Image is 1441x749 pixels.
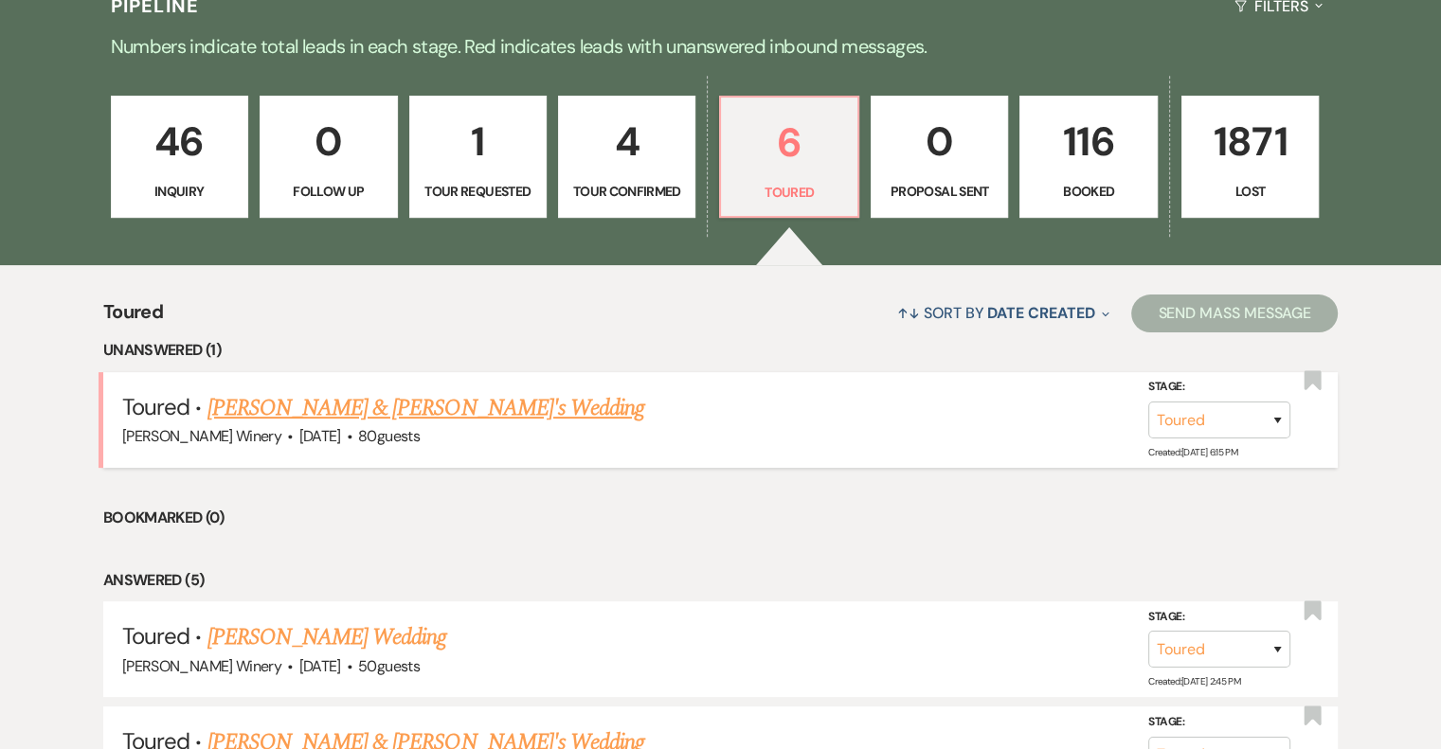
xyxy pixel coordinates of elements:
[422,181,534,202] p: Tour Requested
[122,392,189,421] span: Toured
[732,111,845,174] p: 6
[111,96,248,219] a: 46Inquiry
[299,656,341,676] span: [DATE]
[272,110,385,173] p: 0
[103,568,1338,593] li: Answered (5)
[558,96,695,219] a: 4Tour Confirmed
[1148,712,1290,733] label: Stage:
[103,338,1338,363] li: Unanswered (1)
[897,303,920,323] span: ↑↓
[871,96,1008,219] a: 0Proposal Sent
[1194,110,1306,173] p: 1871
[207,391,645,425] a: [PERSON_NAME] & [PERSON_NAME]'s Wedding
[299,426,341,446] span: [DATE]
[122,426,281,446] span: [PERSON_NAME] Winery
[1194,181,1306,202] p: Lost
[409,96,547,219] a: 1Tour Requested
[1148,446,1237,458] span: Created: [DATE] 6:15 PM
[123,110,236,173] p: 46
[1131,294,1338,332] button: Send Mass Message
[719,96,858,219] a: 6Toured
[732,182,845,203] p: Toured
[1148,675,1240,687] span: Created: [DATE] 2:45 PM
[570,181,683,202] p: Tour Confirmed
[358,426,420,446] span: 80 guests
[1019,96,1157,219] a: 116Booked
[1148,377,1290,398] label: Stage:
[358,656,420,676] span: 50 guests
[1032,181,1144,202] p: Booked
[272,181,385,202] p: Follow Up
[883,181,996,202] p: Proposal Sent
[1181,96,1319,219] a: 1871Lost
[122,656,281,676] span: [PERSON_NAME] Winery
[890,288,1117,338] button: Sort By Date Created
[1032,110,1144,173] p: 116
[39,31,1403,62] p: Numbers indicate total leads in each stage. Red indicates leads with unanswered inbound messages.
[123,181,236,202] p: Inquiry
[570,110,683,173] p: 4
[207,620,447,654] a: [PERSON_NAME] Wedding
[122,621,189,651] span: Toured
[1148,607,1290,628] label: Stage:
[883,110,996,173] p: 0
[422,110,534,173] p: 1
[103,506,1338,530] li: Bookmarked (0)
[260,96,397,219] a: 0Follow Up
[987,303,1094,323] span: Date Created
[103,297,163,338] span: Toured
